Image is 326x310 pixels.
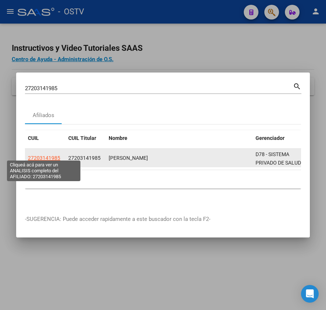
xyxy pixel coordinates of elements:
datatable-header-cell: CUIL Titular [65,130,106,146]
span: 27203141985 [68,155,101,161]
span: 27203141985 [28,155,60,161]
div: Afiliados [33,111,54,120]
mat-icon: search [293,81,301,90]
span: CUIL Titular [68,135,96,141]
datatable-header-cell: Gerenciador [253,130,304,146]
datatable-header-cell: CUIL [25,130,65,146]
span: Gerenciador [256,135,285,141]
div: 1 total [25,170,301,189]
p: -SUGERENCIA: Puede acceder rapidamente a este buscador con la tecla F2- [25,215,301,223]
div: [PERSON_NAME] [109,154,250,162]
datatable-header-cell: Nombre [106,130,253,146]
span: Nombre [109,135,127,141]
div: Open Intercom Messenger [301,285,319,303]
span: CUIL [28,135,39,141]
span: D78 - SISTEMA PRIVADO DE SALUD S.A (MUTUAL) [256,151,301,174]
